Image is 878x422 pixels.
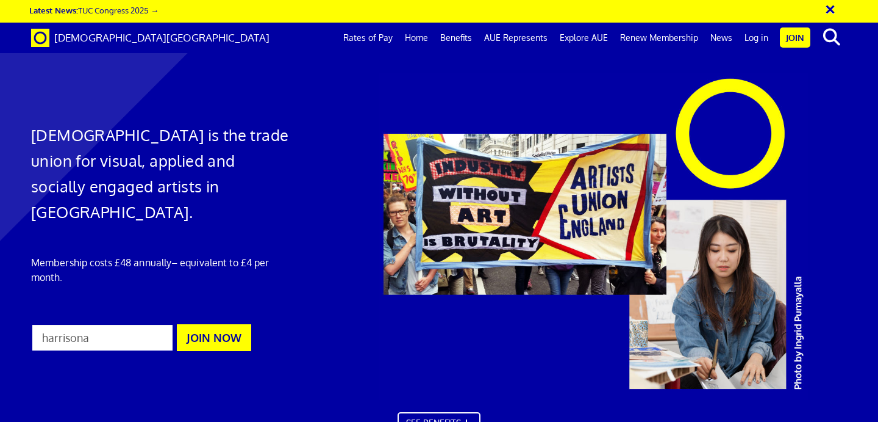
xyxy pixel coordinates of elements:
span: [DEMOGRAPHIC_DATA][GEOGRAPHIC_DATA] [54,31,269,44]
p: Membership costs £48 annually – equivalent to £4 per month. [31,255,291,285]
h1: [DEMOGRAPHIC_DATA] is the trade union for visual, applied and socially engaged artists in [GEOGRA... [31,122,291,225]
a: Explore AUE [554,23,614,53]
input: Your email [31,324,174,352]
a: AUE Represents [478,23,554,53]
button: search [813,24,850,50]
button: JOIN NOW [177,324,251,351]
a: Home [399,23,434,53]
a: Log in [738,23,774,53]
a: News [704,23,738,53]
a: Renew Membership [614,23,704,53]
a: Benefits [434,23,478,53]
strong: Latest News: [29,5,78,15]
a: Brand [DEMOGRAPHIC_DATA][GEOGRAPHIC_DATA] [22,23,279,53]
a: Rates of Pay [337,23,399,53]
a: Join [780,27,810,48]
a: Latest News:TUC Congress 2025 → [29,5,159,15]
